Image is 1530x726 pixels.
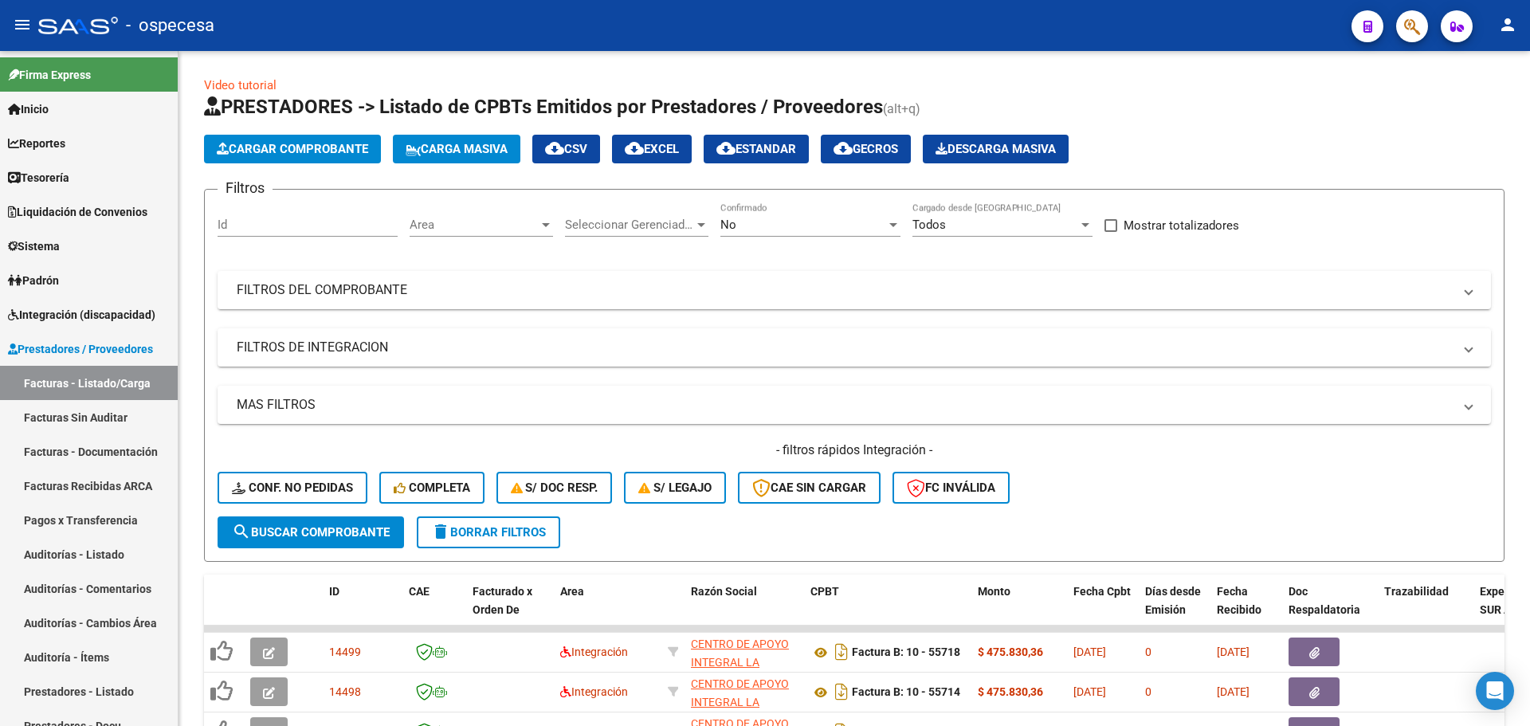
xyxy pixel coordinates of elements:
[1073,685,1106,698] span: [DATE]
[716,142,796,156] span: Estandar
[218,177,273,199] h3: Filtros
[545,142,587,156] span: CSV
[1217,685,1249,698] span: [DATE]
[565,218,694,232] span: Seleccionar Gerenciador
[1073,646,1106,658] span: [DATE]
[804,575,971,645] datatable-header-cell: CPBT
[1476,672,1514,710] div: Open Intercom Messenger
[532,135,600,163] button: CSV
[8,237,60,255] span: Sistema
[217,142,368,156] span: Cargar Comprobante
[204,135,381,163] button: Cargar Comprobante
[560,646,628,658] span: Integración
[431,522,450,541] mat-icon: delete
[752,481,866,495] span: CAE SIN CARGAR
[834,142,898,156] span: Gecros
[691,675,798,708] div: 30716231107
[8,203,147,221] span: Liquidación de Convenios
[8,340,153,358] span: Prestadores / Proveedores
[1217,585,1261,616] span: Fecha Recibido
[402,575,466,645] datatable-header-cell: CAE
[329,646,361,658] span: 14499
[612,135,692,163] button: EXCEL
[8,272,59,289] span: Padrón
[691,635,798,669] div: 30716231107
[923,135,1069,163] button: Descarga Masiva
[218,386,1491,424] mat-expansion-panel-header: MAS FILTROS
[409,585,430,598] span: CAE
[1145,646,1151,658] span: 0
[393,135,520,163] button: Carga Masiva
[554,575,661,645] datatable-header-cell: Area
[8,66,91,84] span: Firma Express
[1145,685,1151,698] span: 0
[204,78,277,92] a: Video tutorial
[1282,575,1378,645] datatable-header-cell: Doc Respaldatoria
[704,135,809,163] button: Estandar
[907,481,995,495] span: FC Inválida
[831,639,852,665] i: Descargar documento
[978,685,1043,698] strong: $ 475.830,36
[232,522,251,541] mat-icon: search
[237,339,1453,356] mat-panel-title: FILTROS DE INTEGRACION
[978,646,1043,658] strong: $ 475.830,36
[691,638,789,687] span: CENTRO DE APOYO INTEGRAL LA HUELLA SRL
[892,472,1010,504] button: FC Inválida
[511,481,598,495] span: S/ Doc Resp.
[691,585,757,598] span: Razón Social
[1210,575,1282,645] datatable-header-cell: Fecha Recibido
[417,516,560,548] button: Borrar Filtros
[218,516,404,548] button: Buscar Comprobante
[852,646,960,659] strong: Factura B: 10 - 55718
[329,685,361,698] span: 14498
[323,575,402,645] datatable-header-cell: ID
[831,679,852,704] i: Descargar documento
[410,218,539,232] span: Area
[329,585,339,598] span: ID
[625,139,644,158] mat-icon: cloud_download
[971,575,1067,645] datatable-header-cell: Monto
[218,441,1491,459] h4: - filtros rápidos Integración -
[218,328,1491,367] mat-expansion-panel-header: FILTROS DE INTEGRACION
[431,525,546,540] span: Borrar Filtros
[8,169,69,186] span: Tesorería
[466,575,554,645] datatable-header-cell: Facturado x Orden De
[218,271,1491,309] mat-expansion-panel-header: FILTROS DEL COMPROBANTE
[126,8,214,43] span: - ospecesa
[1378,575,1473,645] datatable-header-cell: Trazabilidad
[852,686,960,699] strong: Factura B: 10 - 55714
[1498,15,1517,34] mat-icon: person
[625,142,679,156] span: EXCEL
[1384,585,1449,598] span: Trazabilidad
[406,142,508,156] span: Carga Masiva
[912,218,946,232] span: Todos
[237,281,1453,299] mat-panel-title: FILTROS DEL COMPROBANTE
[560,685,628,698] span: Integración
[1217,646,1249,658] span: [DATE]
[720,218,736,232] span: No
[1073,585,1131,598] span: Fecha Cpbt
[834,139,853,158] mat-icon: cloud_download
[738,472,881,504] button: CAE SIN CARGAR
[218,472,367,504] button: Conf. no pedidas
[232,525,390,540] span: Buscar Comprobante
[8,306,155,324] span: Integración (discapacidad)
[237,396,1453,414] mat-panel-title: MAS FILTROS
[496,472,613,504] button: S/ Doc Resp.
[1289,585,1360,616] span: Doc Respaldatoria
[545,139,564,158] mat-icon: cloud_download
[1145,585,1201,616] span: Días desde Emisión
[8,100,49,118] span: Inicio
[810,585,839,598] span: CPBT
[204,96,883,118] span: PRESTADORES -> Listado de CPBTs Emitidos por Prestadores / Proveedores
[394,481,470,495] span: Completa
[13,15,32,34] mat-icon: menu
[923,135,1069,163] app-download-masive: Descarga masiva de comprobantes (adjuntos)
[685,575,804,645] datatable-header-cell: Razón Social
[624,472,726,504] button: S/ legajo
[821,135,911,163] button: Gecros
[883,101,920,116] span: (alt+q)
[716,139,736,158] mat-icon: cloud_download
[8,135,65,152] span: Reportes
[1067,575,1139,645] datatable-header-cell: Fecha Cpbt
